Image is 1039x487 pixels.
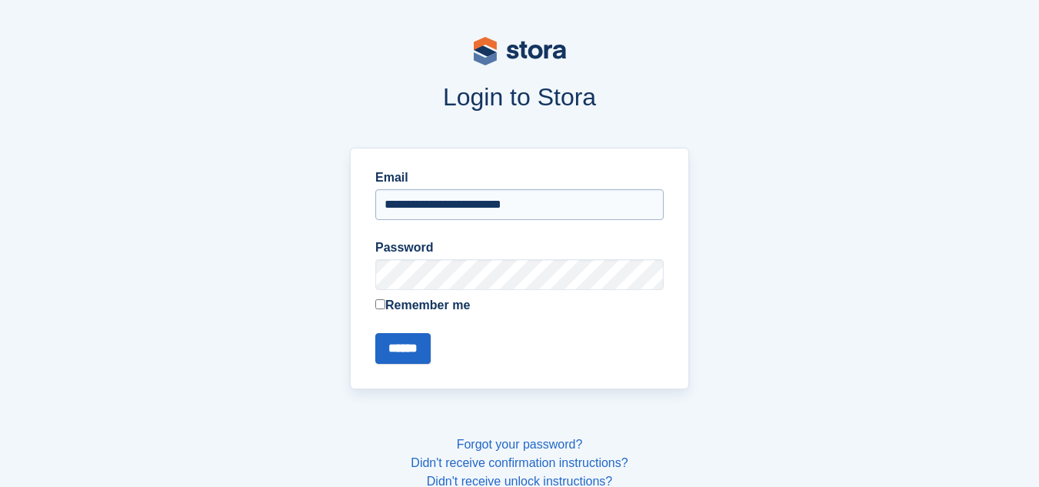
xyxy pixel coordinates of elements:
label: Email [375,168,664,187]
label: Password [375,238,664,257]
a: Didn't receive confirmation instructions? [411,456,628,469]
input: Remember me [375,299,385,309]
a: Forgot your password? [457,438,583,451]
label: Remember me [375,296,664,315]
h1: Login to Stora [100,83,940,111]
img: stora-logo-53a41332b3708ae10de48c4981b4e9114cc0af31d8433b30ea865607fb682f29.svg [474,37,566,65]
